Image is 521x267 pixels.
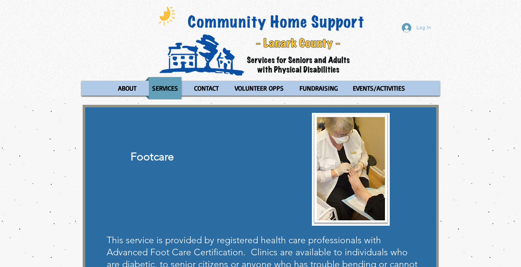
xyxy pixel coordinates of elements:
[187,77,226,99] a: CONTACT
[82,77,440,99] nav: Site
[191,77,222,99] p: CONTACT
[115,77,140,99] p: ABOUT
[292,77,344,99] a: FUNDRAISING
[397,21,436,35] button: Log In
[231,77,287,99] p: VOLUNTEER OPPS
[350,77,408,99] p: EVENTS/ACTIVITIES
[414,24,434,32] span: Log In
[111,77,143,99] a: ABOUT
[346,77,412,99] a: EVENTS/ACTIVITIES
[296,77,341,99] p: FUNDRAISING
[149,77,181,99] p: SERVICES
[131,150,174,163] span: Footcare
[145,77,185,99] a: SERVICES
[228,77,291,99] a: VOLUNTEER OPPS
[312,113,390,226] img: FC Nurse.jpg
